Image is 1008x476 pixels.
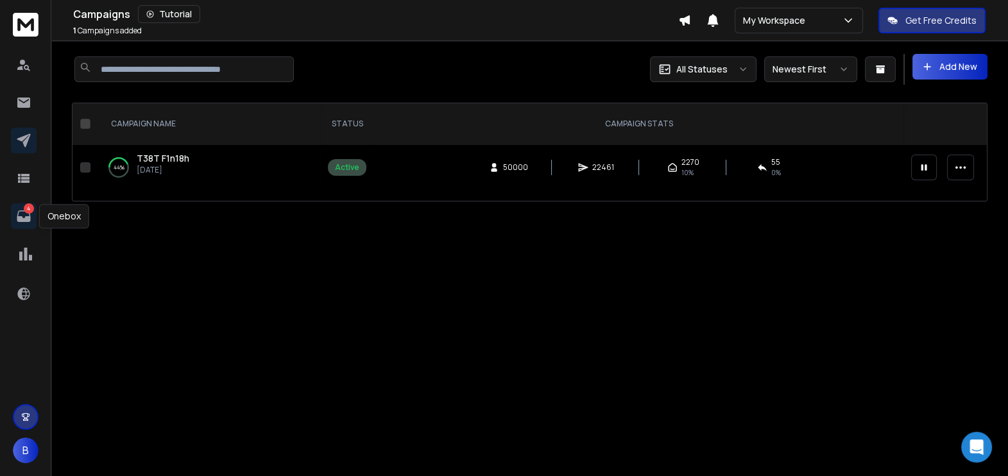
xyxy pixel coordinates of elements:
th: CAMPAIGN STATS [374,103,903,144]
button: Add New [912,54,987,80]
span: 10 % [681,167,694,178]
div: Open Intercom Messenger [961,432,992,463]
p: Campaigns added [73,26,142,36]
button: Tutorial [138,5,200,23]
span: 2270 [681,157,699,167]
span: 0 % [771,167,781,178]
th: STATUS [320,103,374,144]
button: B [13,438,38,463]
div: Campaigns [73,5,678,23]
p: 44 % [114,161,124,174]
a: T38T F1n18h [137,152,189,165]
button: Get Free Credits [878,8,986,33]
span: 1 [73,25,76,36]
th: CAMPAIGN NAME [96,103,320,144]
div: Active [335,162,359,173]
button: Newest First [764,56,857,82]
p: All Statuses [676,63,728,76]
span: 50000 [503,162,528,173]
div: Onebox [39,204,89,228]
p: My Workspace [743,14,810,27]
span: T38T F1n18h [137,152,189,164]
span: 55 [771,157,780,167]
td: 44%T38T F1n18h[DATE] [96,144,320,191]
span: 22461 [592,162,614,173]
p: 4 [24,203,34,214]
p: [DATE] [137,165,189,175]
a: 4 [11,203,37,229]
p: Get Free Credits [905,14,977,27]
